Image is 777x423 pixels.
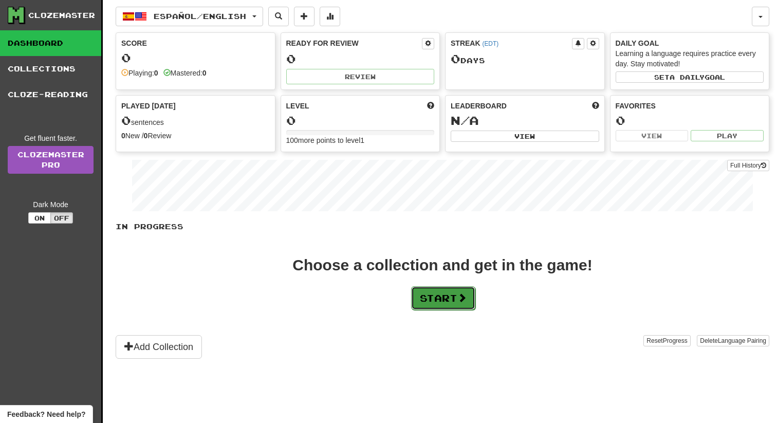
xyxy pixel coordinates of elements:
span: a daily [670,73,705,81]
span: Level [286,101,309,111]
button: More stats [320,7,340,26]
strong: 0 [121,132,125,140]
a: ClozemasterPro [8,146,94,174]
span: Score more points to level up [427,101,434,111]
button: Full History [727,160,769,171]
div: Playing: [121,68,158,78]
span: 0 [451,51,460,66]
span: Progress [663,337,688,344]
strong: 0 [154,69,158,77]
div: 0 [286,52,435,65]
button: Play [691,130,764,141]
button: Review [286,69,435,84]
div: 0 [121,51,270,64]
button: Off [50,212,73,224]
div: Favorites [616,101,764,111]
span: Leaderboard [451,101,507,111]
div: 100 more points to level 1 [286,135,435,145]
strong: 0 [202,69,207,77]
p: In Progress [116,222,769,232]
button: Start [411,286,475,310]
div: Choose a collection and get in the game! [292,258,592,273]
span: Language Pairing [718,337,766,344]
button: Seta dailygoal [616,71,764,83]
div: 0 [616,114,764,127]
div: Ready for Review [286,38,422,48]
div: Mastered: [163,68,207,78]
div: Learning a language requires practice every day. Stay motivated! [616,48,764,69]
div: Daily Goal [616,38,764,48]
button: Search sentences [268,7,289,26]
div: Get fluent faster. [8,133,94,143]
button: ResetProgress [643,335,690,346]
button: Add Collection [116,335,202,359]
div: Clozemaster [28,10,95,21]
a: (EDT) [482,40,498,47]
div: Day s [451,52,599,66]
div: Streak [451,38,572,48]
button: Add sentence to collection [294,7,314,26]
div: New / Review [121,131,270,141]
div: Dark Mode [8,199,94,210]
span: Played [DATE] [121,101,176,111]
button: View [616,130,689,141]
span: This week in points, UTC [592,101,599,111]
div: Score [121,38,270,48]
button: On [28,212,51,224]
div: sentences [121,114,270,127]
div: 0 [286,114,435,127]
button: View [451,131,599,142]
button: DeleteLanguage Pairing [697,335,769,346]
span: Open feedback widget [7,409,85,419]
span: 0 [121,113,131,127]
strong: 0 [144,132,148,140]
button: Español/English [116,7,263,26]
span: N/A [451,113,479,127]
span: Español / English [154,12,246,21]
